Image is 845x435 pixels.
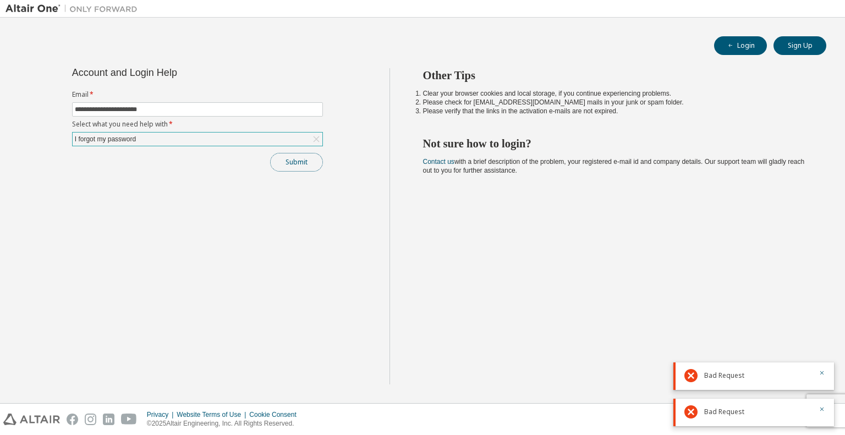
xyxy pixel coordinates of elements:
[423,136,807,151] h2: Not sure how to login?
[704,408,744,416] span: Bad Request
[423,89,807,98] li: Clear your browser cookies and local storage, if you continue experiencing problems.
[773,36,826,55] button: Sign Up
[73,133,322,146] div: I forgot my password
[423,158,454,166] a: Contact us
[85,414,96,425] img: instagram.svg
[714,36,767,55] button: Login
[6,3,143,14] img: Altair One
[177,410,249,419] div: Website Terms of Use
[72,68,273,77] div: Account and Login Help
[423,107,807,115] li: Please verify that the links in the activation e-mails are not expired.
[103,414,114,425] img: linkedin.svg
[72,120,323,129] label: Select what you need help with
[67,414,78,425] img: facebook.svg
[121,414,137,425] img: youtube.svg
[270,153,323,172] button: Submit
[73,133,138,145] div: I forgot my password
[3,414,60,425] img: altair_logo.svg
[72,90,323,99] label: Email
[704,371,744,380] span: Bad Request
[423,68,807,82] h2: Other Tips
[423,98,807,107] li: Please check for [EMAIL_ADDRESS][DOMAIN_NAME] mails in your junk or spam folder.
[249,410,303,419] div: Cookie Consent
[147,419,303,428] p: © 2025 Altair Engineering, Inc. All Rights Reserved.
[147,410,177,419] div: Privacy
[423,158,805,174] span: with a brief description of the problem, your registered e-mail id and company details. Our suppo...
